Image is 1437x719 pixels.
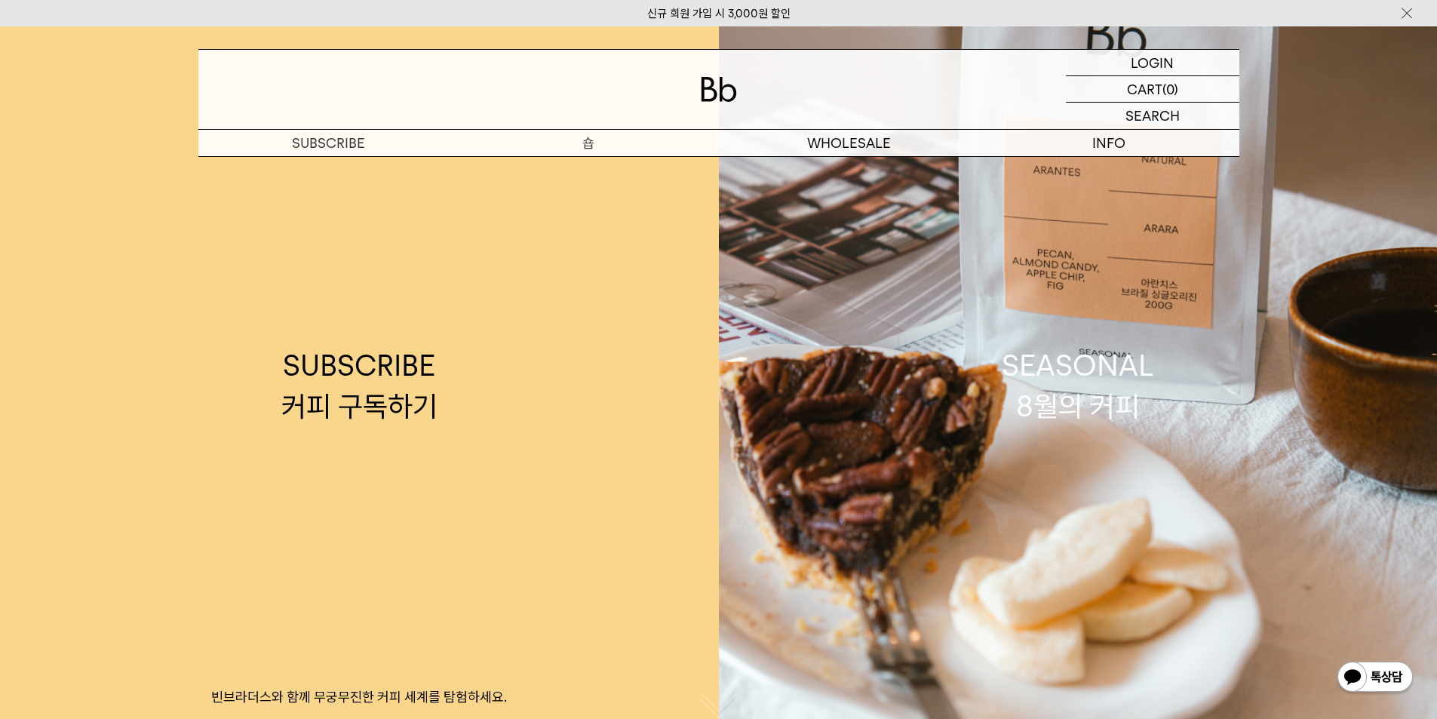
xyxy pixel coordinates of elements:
[719,130,979,156] p: WHOLESALE
[1125,103,1180,129] p: SEARCH
[459,130,719,156] a: 숍
[1066,76,1239,103] a: CART (0)
[701,77,737,102] img: 로고
[281,346,438,426] div: SUBSCRIBE 커피 구독하기
[1002,346,1154,426] div: SEASONAL 8월의 커피
[198,130,459,156] a: SUBSCRIBE
[1336,660,1414,696] img: 카카오톡 채널 1:1 채팅 버튼
[1066,50,1239,76] a: LOGIN
[647,7,791,20] a: 신규 회원 가입 시 3,000원 할인
[979,130,1239,156] p: INFO
[1131,50,1174,75] p: LOGIN
[1162,76,1178,102] p: (0)
[1127,76,1162,102] p: CART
